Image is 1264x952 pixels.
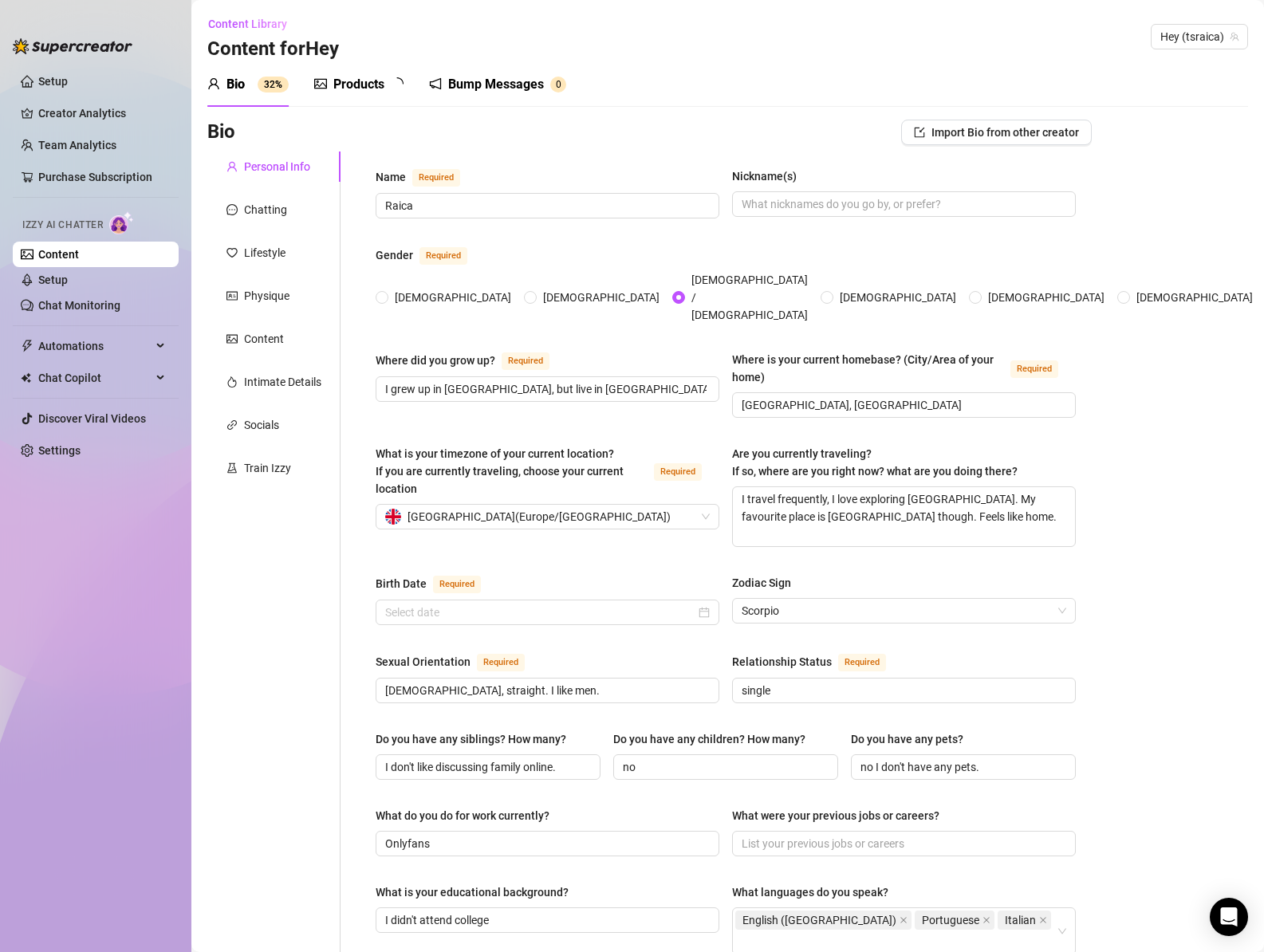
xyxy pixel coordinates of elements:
[851,730,963,748] div: Do you have any pets?
[244,244,285,262] div: Lifestyle
[1230,32,1239,41] span: team
[376,652,542,671] label: Sexual Orientation
[900,916,908,924] span: close
[613,730,805,748] div: Do you have any children? How many?
[732,167,808,185] label: Nickname(s)
[376,807,549,824] div: What do you do for work currently?
[207,11,300,37] button: Content Library
[502,352,549,370] span: Required
[38,100,166,126] a: Creator Analytics
[733,487,1075,546] textarea: I travel frequently, I love exploring [GEOGRAPHIC_DATA]. My favourite place is [GEOGRAPHIC_DATA] ...
[623,758,825,776] input: Do you have any children? How many?
[258,77,289,92] sup: 32%
[851,730,975,748] label: Do you have any pets?
[1039,916,1047,924] span: close
[408,505,671,529] span: [GEOGRAPHIC_DATA] ( Europe/[GEOGRAPHIC_DATA] )
[376,246,413,264] div: Gender
[226,376,238,387] span: fire
[13,38,132,54] img: logo-BBDzfeDw.svg
[226,462,238,474] span: experiment
[385,682,707,699] input: Sexual Orientation
[915,911,994,930] span: Portuguese
[742,599,1066,623] span: Scorpio
[376,575,427,592] div: Birth Date
[732,652,904,671] label: Relationship Status
[38,139,116,151] a: Team Analytics
[654,463,702,481] span: Required
[838,654,886,671] span: Required
[732,653,832,671] div: Relationship Status
[207,120,235,145] h3: Bio
[860,758,1063,776] input: Do you have any pets?
[38,273,68,286] a: Setup
[982,916,990,924] span: close
[376,351,567,370] label: Where did you grow up?
[385,509,401,525] img: gb
[244,330,284,348] div: Content
[385,758,588,776] input: Do you have any siblings? How many?
[333,75,384,94] div: Products
[208,18,287,30] span: Content Library
[376,883,580,901] label: What is your educational background?
[1010,360,1058,378] span: Required
[732,807,939,824] div: What were your previous jobs or careers?
[376,653,471,671] div: Sexual Orientation
[735,911,912,930] span: English (UK)
[433,576,481,593] span: Required
[38,299,120,312] a: Chat Monitoring
[244,287,289,305] div: Physique
[244,373,321,391] div: Intimate Details
[376,447,624,495] span: What is your timezone of your current location? If you are currently traveling, choose your curre...
[376,167,478,187] label: Name
[732,574,802,592] label: Zodiac Sign
[21,340,33,352] span: thunderbolt
[448,75,544,94] div: Bump Messages
[732,447,1018,478] span: Are you currently traveling? If so, where are you right now? what are you doing there?
[1210,898,1248,936] div: Open Intercom Messenger
[391,77,404,90] span: loading
[732,883,888,901] div: What languages do you speak?
[412,169,460,187] span: Required
[385,604,695,621] input: Birth Date
[376,807,561,824] label: What do you do for work currently?
[244,416,279,434] div: Socials
[376,883,569,901] div: What is your educational background?
[376,168,406,186] div: Name
[21,372,31,384] img: Chat Copilot
[732,351,1004,386] div: Where is your current homebase? (City/Area of your home)
[376,730,566,748] div: Do you have any siblings? How many?
[732,167,797,185] div: Nickname(s)
[376,730,577,748] label: Do you have any siblings? How many?
[385,197,707,214] input: Name
[226,161,238,172] span: user
[38,412,146,425] a: Discover Viral Videos
[38,75,68,88] a: Setup
[314,77,327,90] span: picture
[1005,911,1036,929] span: Italian
[226,247,238,258] span: heart
[477,654,525,671] span: Required
[385,911,707,929] input: What is your educational background?
[385,380,707,398] input: Where did you grow up?
[914,127,925,138] span: import
[109,211,134,234] img: AI Chatter
[22,218,103,233] span: Izzy AI Chatter
[742,835,1063,852] input: What were your previous jobs or careers?
[226,75,245,94] div: Bio
[38,164,166,190] a: Purchase Subscription
[537,289,666,306] span: [DEMOGRAPHIC_DATA]
[388,289,518,306] span: [DEMOGRAPHIC_DATA]
[732,351,1076,386] label: Where is your current homebase? (City/Area of your home)
[207,37,339,62] h3: Content for Hey
[38,333,152,359] span: Automations
[732,883,900,901] label: What languages do you speak?
[244,459,291,477] div: Train Izzy
[685,271,814,324] span: [DEMOGRAPHIC_DATA] / [DEMOGRAPHIC_DATA]
[38,248,79,261] a: Content
[429,77,442,90] span: notification
[742,396,1063,414] input: Where is your current homebase? (City/Area of your home)
[732,574,791,592] div: Zodiac Sign
[376,352,495,369] div: Where did you grow up?
[732,807,951,824] label: What were your previous jobs or careers?
[376,574,498,593] label: Birth Date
